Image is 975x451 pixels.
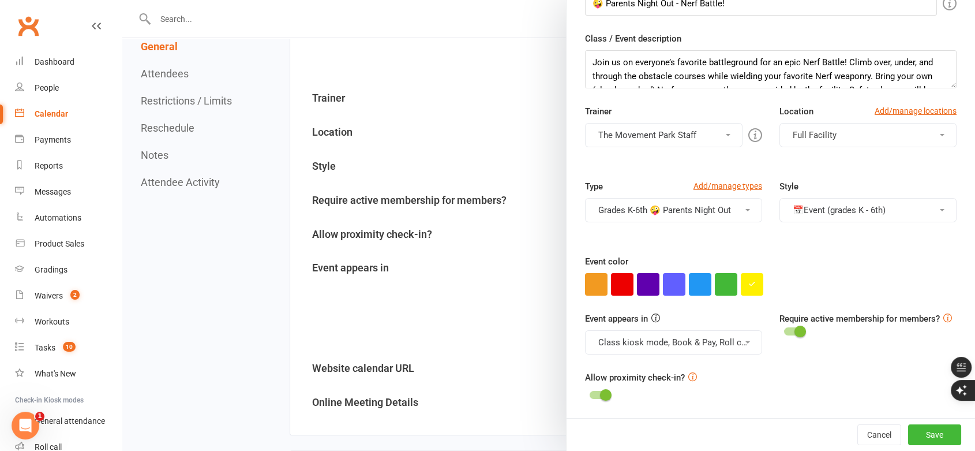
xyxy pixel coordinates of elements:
[35,83,59,92] div: People
[35,213,81,222] div: Automations
[585,198,762,222] button: Grades K-6th 🤪 Parents Night Out
[585,371,685,385] label: Allow proximity check-in?
[15,309,122,335] a: Workouts
[793,130,837,140] span: Full Facility
[585,180,603,193] label: Type
[875,105,957,117] a: Add/manage locations
[63,342,76,352] span: 10
[779,314,940,324] label: Require active membership for members?
[14,12,43,40] a: Clubworx
[35,109,68,118] div: Calendar
[35,187,71,196] div: Messages
[35,317,69,326] div: Workouts
[693,180,762,192] a: Add/manage types
[585,105,612,118] label: Trainer
[585,32,681,46] label: Class / Event description
[779,180,798,193] label: Style
[12,412,39,439] iframe: Intercom live chat
[857,424,901,445] button: Cancel
[35,369,76,378] div: What's New
[35,416,105,426] div: General attendance
[35,57,74,66] div: Dashboard
[908,424,961,445] button: Save
[15,179,122,205] a: Messages
[15,101,122,127] a: Calendar
[35,161,63,170] div: Reports
[35,265,67,274] div: Gradings
[779,105,813,118] label: Location
[35,343,55,352] div: Tasks
[15,408,122,434] a: General attendance kiosk mode
[15,335,122,361] a: Tasks 10
[585,312,648,326] label: Event appears in
[585,330,762,355] button: Class kiosk mode, Book & Pay, Roll call, Clubworx website calendar and Mobile app
[15,75,122,101] a: People
[15,205,122,231] a: Automations
[15,257,122,283] a: Gradings
[15,127,122,153] a: Payments
[70,290,80,300] span: 2
[585,255,628,269] label: Event color
[15,231,122,257] a: Product Sales
[35,239,84,248] div: Product Sales
[35,412,44,421] span: 1
[779,198,957,222] button: 📅Event (grades K - 6th)
[15,153,122,179] a: Reports
[35,291,63,300] div: Waivers
[15,361,122,387] a: What's New
[15,49,122,75] a: Dashboard
[35,135,71,144] div: Payments
[779,123,957,147] button: Full Facility
[585,123,742,147] button: The Movement Park Staff
[15,283,122,309] a: Waivers 2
